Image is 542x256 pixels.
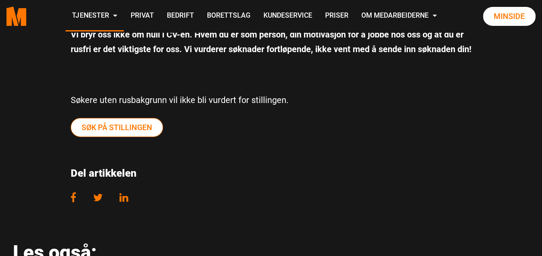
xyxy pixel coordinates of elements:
[71,118,163,137] a: Søk på stillingen
[85,188,111,206] a: Share on Twitter
[257,1,318,31] a: Kundeservice
[71,167,472,180] h4: Del artikkelen
[111,188,137,206] a: Share on LinkedIn
[483,7,536,26] a: Minside
[71,29,192,40] strong: Vi bryr oss ikke om hull i CV-en.
[66,1,124,31] a: Tjenester
[354,1,443,31] a: Om Medarbeiderne
[160,1,200,31] a: Bedrift
[71,93,472,107] p: Søkere uten rusbakgrunn vil ikke bli vurdert for stillingen.
[70,188,85,206] a: Share on Facebook
[124,1,160,31] a: Privat
[318,1,354,31] a: Priser
[184,44,471,54] strong: Vi vurderer søknader fortløpende, ikke vent med å sende inn søknaden din!
[200,1,257,31] a: Borettslag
